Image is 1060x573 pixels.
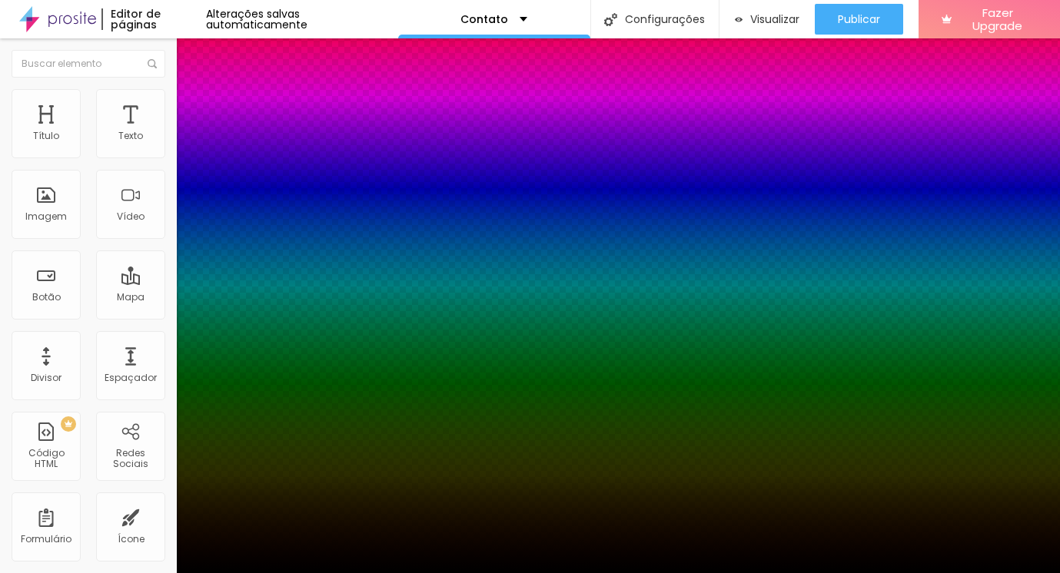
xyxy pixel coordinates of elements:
div: Título [33,131,59,141]
div: Formulário [21,534,71,545]
div: Texto [118,131,143,141]
div: Editor de páginas [101,8,207,30]
div: Divisor [31,373,61,383]
div: Alterações salvas automaticamente [206,8,398,30]
button: Publicar [815,4,903,35]
div: Redes Sociais [100,448,161,470]
div: Espaçador [105,373,157,383]
span: Visualizar [750,13,799,25]
button: Visualizar [719,4,815,35]
img: view-1.svg [735,13,743,26]
div: Vídeo [117,211,145,222]
div: Ícone [118,534,145,545]
div: Código HTML [15,448,76,470]
img: Icone [148,59,157,68]
input: Buscar elemento [12,50,165,78]
span: Publicar [838,13,880,25]
p: Contato [460,14,508,25]
div: Imagem [25,211,67,222]
img: Icone [604,13,617,26]
span: Fazer Upgrade [958,6,1037,33]
div: Mapa [117,292,145,303]
div: Botão [32,292,61,303]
